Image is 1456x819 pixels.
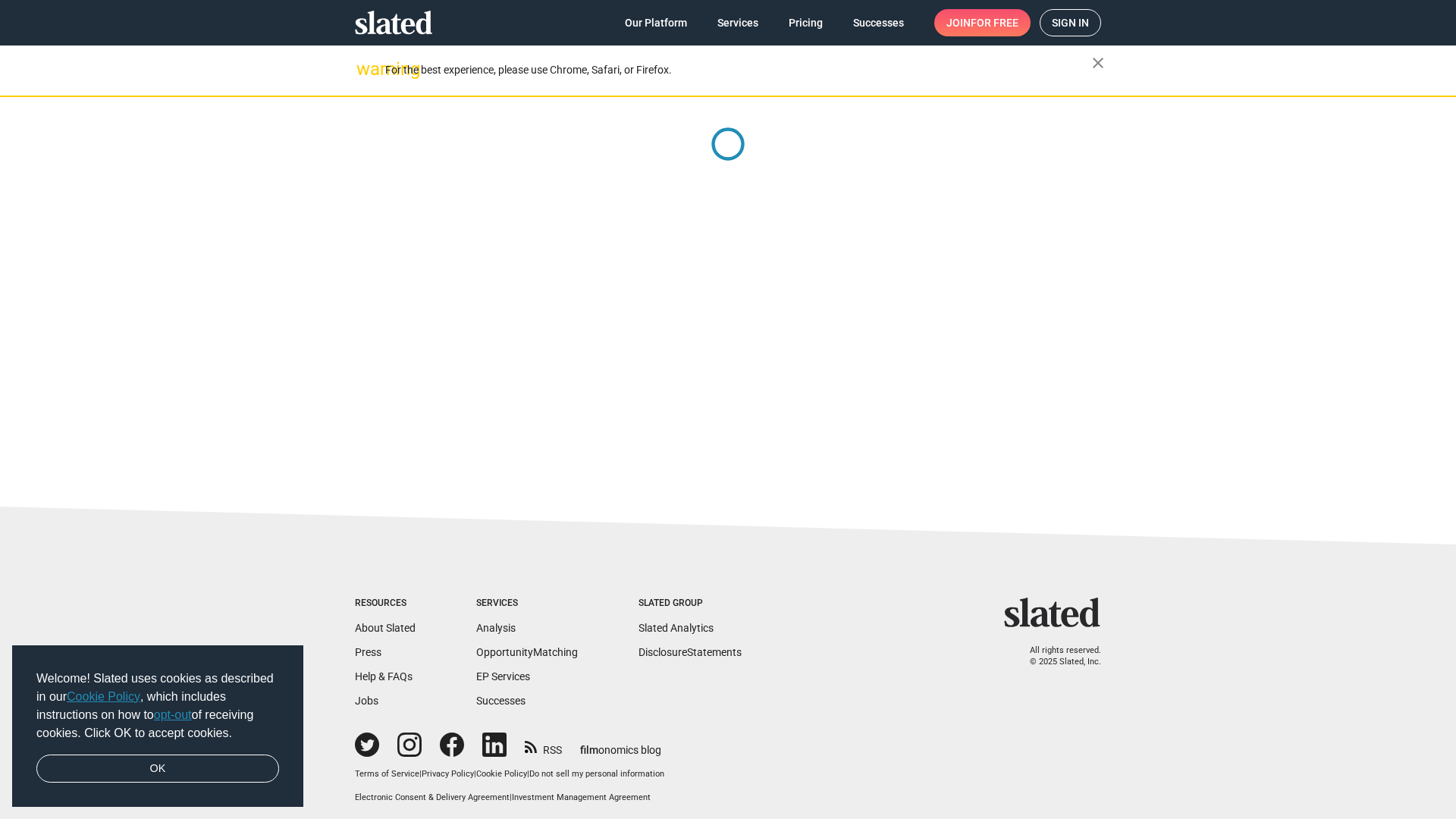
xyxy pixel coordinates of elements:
[154,708,192,721] a: opt-out
[512,792,651,802] a: Investment Management Agreement
[355,646,381,658] a: Press
[476,598,578,610] div: Services
[476,646,578,658] a: OpportunityMatching
[777,9,835,36] a: Pricing
[717,9,758,36] span: Services
[12,645,303,808] div: cookieconsent
[476,670,530,682] a: EP Services
[934,9,1031,36] a: Joinfor free
[525,734,562,758] a: RSS
[789,9,823,36] span: Pricing
[946,9,1018,36] span: Join
[705,9,770,36] a: Services
[355,598,416,610] div: Resources
[853,9,904,36] span: Successes
[355,769,419,779] a: Terms of Service
[476,769,527,779] a: Cookie Policy
[971,9,1018,36] span: for free
[1040,9,1101,36] a: Sign in
[355,622,416,634] a: About Slated
[1089,54,1107,72] mat-icon: close
[385,60,1092,80] div: For the best experience, please use Chrome, Safari, or Firefox.
[580,731,661,758] a: filmonomics blog
[529,769,664,780] button: Do not sell my personal information
[639,646,742,658] a: DisclosureStatements
[355,792,510,802] a: Electronic Consent & Delivery Agreement
[639,622,714,634] a: Slated Analytics
[639,598,742,610] div: Slated Group
[355,695,378,707] a: Jobs
[356,60,375,78] mat-icon: warning
[625,9,687,36] span: Our Platform
[36,670,279,742] span: Welcome! Slated uses cookies as described in our , which includes instructions on how to of recei...
[1014,645,1101,667] p: All rights reserved. © 2025 Slated, Inc.
[1052,10,1089,36] span: Sign in
[474,769,476,779] span: |
[580,744,598,756] span: film
[355,670,413,682] a: Help & FAQs
[67,690,140,703] a: Cookie Policy
[841,9,916,36] a: Successes
[527,769,529,779] span: |
[476,695,526,707] a: Successes
[613,9,699,36] a: Our Platform
[510,792,512,802] span: |
[36,755,279,783] a: dismiss cookie message
[422,769,474,779] a: Privacy Policy
[476,622,516,634] a: Analysis
[419,769,422,779] span: |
